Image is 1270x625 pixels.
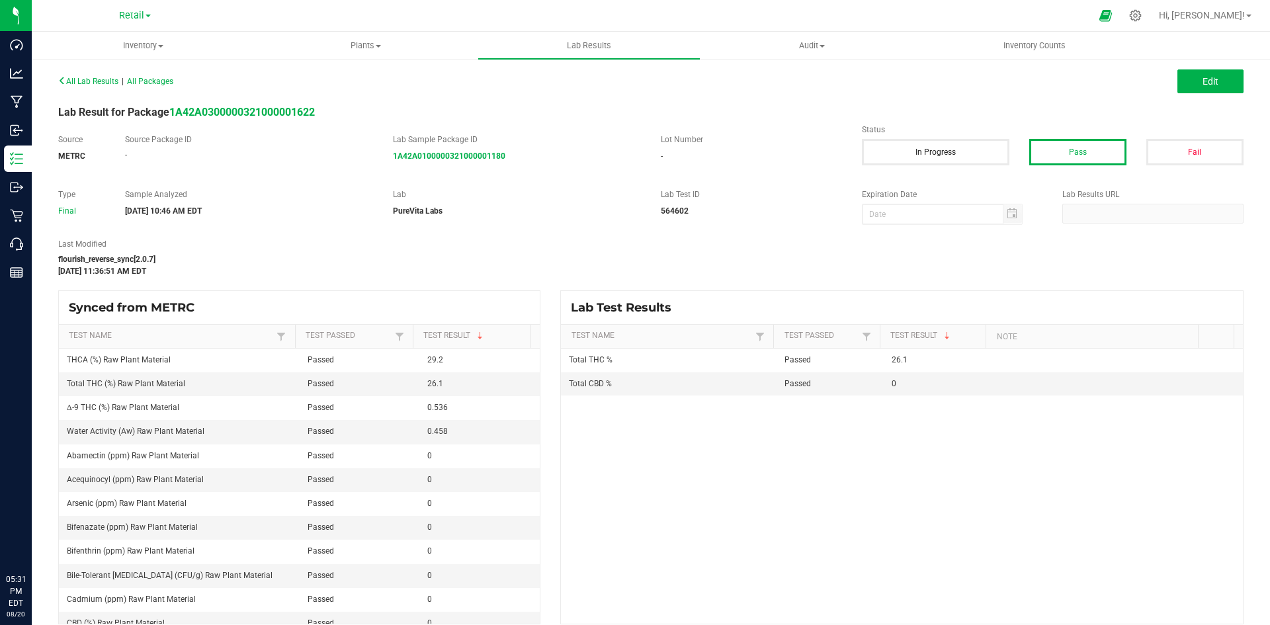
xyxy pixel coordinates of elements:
[308,499,334,508] span: Passed
[67,451,199,460] span: Abamectin (ppm) Raw Plant Material
[127,77,173,86] span: All Packages
[13,519,53,559] iframe: Resource center
[67,379,185,388] span: Total THC (%) Raw Plant Material
[169,106,315,118] a: 1A42A0300000321000001622
[661,188,842,200] label: Lab Test ID
[10,181,23,194] inline-svg: Outbound
[32,40,255,52] span: Inventory
[423,331,526,341] a: Test ResultSortable
[701,40,923,52] span: Audit
[427,546,432,556] span: 0
[10,266,23,279] inline-svg: Reports
[58,188,105,200] label: Type
[308,571,334,580] span: Passed
[308,451,334,460] span: Passed
[892,379,896,388] span: 0
[67,427,204,436] span: Water Activity (Aw) Raw Plant Material
[475,331,486,341] span: Sortable
[308,403,334,412] span: Passed
[125,206,202,216] strong: [DATE] 10:46 AM EDT
[308,475,334,484] span: Passed
[1127,9,1144,22] div: Manage settings
[427,522,432,532] span: 0
[58,205,105,217] div: Final
[255,40,477,52] span: Plants
[10,67,23,80] inline-svg: Analytics
[569,355,613,364] span: Total THC %
[661,134,842,146] label: Lot Number
[661,206,689,216] strong: 564602
[784,355,811,364] span: Passed
[125,134,373,146] label: Source Package ID
[859,328,874,345] a: Filter
[478,32,700,60] a: Lab Results
[1177,69,1244,93] button: Edit
[67,571,273,580] span: Bile-Tolerant [MEDICAL_DATA] (CFU/g) Raw Plant Material
[862,124,1244,136] label: Status
[69,331,273,341] a: Test NameSortable
[1159,10,1245,21] span: Hi, [PERSON_NAME]!
[1146,139,1244,165] button: Fail
[892,355,908,364] span: 26.1
[125,188,373,200] label: Sample Analyzed
[308,546,334,556] span: Passed
[549,40,629,52] span: Lab Results
[427,403,448,412] span: 0.536
[427,379,443,388] span: 26.1
[119,10,144,21] span: Retail
[273,328,289,345] a: Filter
[392,328,407,345] a: Filter
[862,188,1043,200] label: Expiration Date
[67,355,171,364] span: THCA (%) Raw Plant Material
[1062,188,1244,200] label: Lab Results URL
[58,151,85,161] strong: METRC
[32,32,255,60] a: Inventory
[6,609,26,619] p: 08/20
[1203,76,1218,87] span: Edit
[10,38,23,52] inline-svg: Dashboard
[308,427,334,436] span: Passed
[10,124,23,137] inline-svg: Inbound
[427,571,432,580] span: 0
[1029,139,1126,165] button: Pass
[784,331,859,341] a: Test PassedSortable
[122,77,124,86] span: |
[569,379,612,388] span: Total CBD %
[923,32,1146,60] a: Inventory Counts
[306,331,392,341] a: Test PassedSortable
[1091,3,1121,28] span: Open Ecommerce Menu
[661,151,663,161] span: -
[58,134,105,146] label: Source
[942,331,952,341] span: Sortable
[784,379,811,388] span: Passed
[700,32,923,60] a: Audit
[58,106,315,118] span: Lab Result for Package
[58,77,118,86] span: All Lab Results
[67,522,198,532] span: Bifenazate (ppm) Raw Plant Material
[6,573,26,609] p: 05:31 PM EDT
[67,546,194,556] span: Bifenthrin (ppm) Raw Plant Material
[308,355,334,364] span: Passed
[67,403,179,412] span: Δ-9 THC (%) Raw Plant Material
[393,151,505,161] a: 1A42A0100000321000001180
[571,300,681,315] span: Lab Test Results
[427,451,432,460] span: 0
[427,499,432,508] span: 0
[571,331,752,341] a: Test NameSortable
[10,209,23,222] inline-svg: Retail
[308,522,334,532] span: Passed
[862,139,1009,165] button: In Progress
[10,95,23,108] inline-svg: Manufacturing
[393,206,443,216] strong: PureVita Labs
[890,331,981,341] a: Test ResultSortable
[308,379,334,388] span: Passed
[58,238,842,250] label: Last Modified
[69,300,204,315] span: Synced from METRC
[308,595,334,604] span: Passed
[67,475,204,484] span: Acequinocyl (ppm) Raw Plant Material
[255,32,478,60] a: Plants
[393,134,641,146] label: Lab Sample Package ID
[58,267,146,276] strong: [DATE] 11:36:51 AM EDT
